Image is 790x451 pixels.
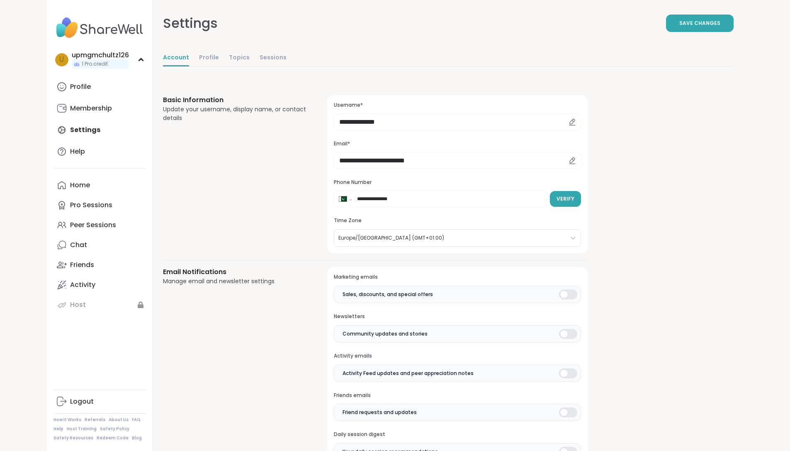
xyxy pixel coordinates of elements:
a: Host [53,295,146,315]
a: Help [53,142,146,162]
div: Activity [70,280,95,289]
span: Activity Feed updates and peer appreciation notes [343,370,474,377]
div: Profile [70,82,91,91]
button: Save Changes [666,15,734,32]
a: Safety Policy [100,426,129,432]
a: Host Training [67,426,97,432]
span: Verify [557,195,574,203]
h3: Activity emails [334,353,581,360]
div: Pro Sessions [70,201,112,210]
div: Peer Sessions [70,221,116,230]
div: Update your username, display name, or contact details [163,105,308,123]
span: 1 Pro credit [82,61,108,68]
div: Chat [70,240,87,250]
h3: Friends emails [334,392,581,399]
h3: Username* [334,102,581,109]
div: upmgmchultz126 [72,51,129,60]
span: u [59,54,64,65]
a: Referrals [85,417,105,423]
div: Friends [70,260,94,270]
img: ShareWell Nav Logo [53,13,146,42]
span: Friend requests and updates [343,409,417,416]
a: Activity [53,275,146,295]
a: Friends [53,255,146,275]
a: Profile [199,50,219,66]
span: Sales, discounts, and special offers [343,291,433,298]
div: Home [70,181,90,190]
div: Help [70,147,85,156]
h3: Phone Number [334,179,581,186]
a: Safety Resources [53,435,93,441]
h3: Newsletters [334,313,581,320]
div: Membership [70,104,112,113]
a: Home [53,175,146,195]
h3: Email Notifications [163,267,308,277]
div: Host [70,300,86,309]
a: FAQ [132,417,141,423]
a: Logout [53,392,146,412]
a: Redeem Code [97,435,129,441]
a: Sessions [260,50,287,66]
a: Topics [229,50,250,66]
div: Logout [70,397,94,406]
div: Manage email and newsletter settings [163,277,308,286]
a: Account [163,50,189,66]
a: About Us [109,417,129,423]
a: Blog [132,435,142,441]
a: Membership [53,98,146,118]
h3: Email* [334,140,581,147]
div: Settings [163,13,218,33]
a: Peer Sessions [53,215,146,235]
span: Save Changes [679,20,720,27]
h3: Time Zone [334,217,581,224]
a: How It Works [53,417,81,423]
a: Help [53,426,63,432]
h3: Basic Information [163,95,308,105]
h3: Marketing emails [334,274,581,281]
button: Verify [550,191,581,207]
a: Chat [53,235,146,255]
span: Community updates and stories [343,330,428,338]
a: Pro Sessions [53,195,146,215]
h3: Daily session digest [334,431,581,438]
a: Profile [53,77,146,97]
